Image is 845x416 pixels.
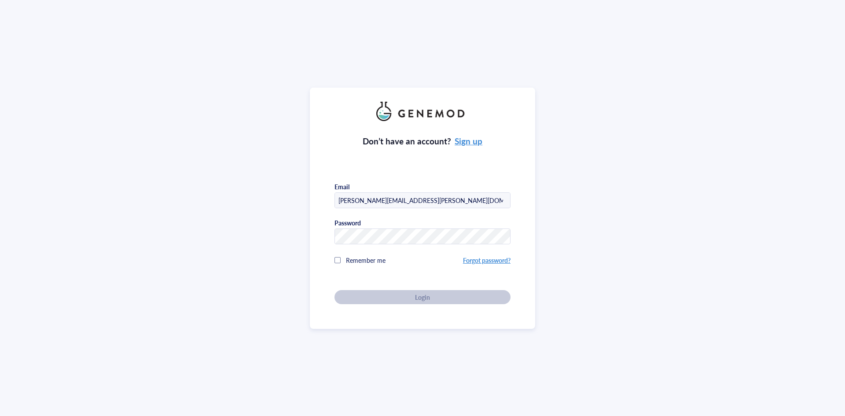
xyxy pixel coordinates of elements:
[376,102,469,121] img: genemod_logo_light-BcqUzbGq.png
[455,135,482,147] a: Sign up
[334,219,361,227] div: Password
[363,135,483,147] div: Don’t have an account?
[346,256,386,265] span: Remember me
[463,256,511,265] a: Forgot password?
[334,183,349,191] div: Email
